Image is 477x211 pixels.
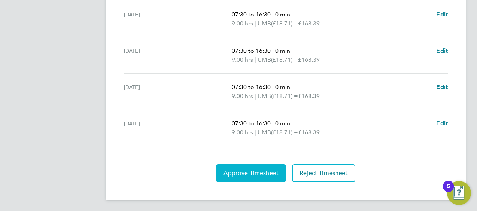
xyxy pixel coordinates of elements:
[436,10,448,19] a: Edit
[255,56,256,63] span: |
[272,83,274,91] span: |
[232,92,253,100] span: 9.00 hrs
[216,164,286,182] button: Approve Timesheet
[447,181,471,205] button: Open Resource Center, 5 new notifications
[271,92,298,100] span: (£18.71) =
[298,20,320,27] span: £168.39
[436,120,448,127] span: Edit
[272,11,274,18] span: |
[255,20,256,27] span: |
[124,83,232,101] div: [DATE]
[258,128,271,137] span: UMB
[292,164,355,182] button: Reject Timesheet
[258,19,271,28] span: UMB
[436,47,448,54] span: Edit
[232,47,271,54] span: 07:30 to 16:30
[298,129,320,136] span: £168.39
[124,46,232,64] div: [DATE]
[258,55,271,64] span: UMB
[232,11,271,18] span: 07:30 to 16:30
[124,10,232,28] div: [DATE]
[298,56,320,63] span: £168.39
[275,47,290,54] span: 0 min
[124,119,232,137] div: [DATE]
[436,11,448,18] span: Edit
[436,83,448,91] span: Edit
[447,186,450,196] div: 5
[255,92,256,100] span: |
[275,83,290,91] span: 0 min
[271,56,298,63] span: (£18.71) =
[275,120,290,127] span: 0 min
[275,11,290,18] span: 0 min
[298,92,320,100] span: £168.39
[300,169,348,177] span: Reject Timesheet
[436,83,448,92] a: Edit
[232,56,253,63] span: 9.00 hrs
[271,129,298,136] span: (£18.71) =
[232,129,253,136] span: 9.00 hrs
[436,46,448,55] a: Edit
[232,120,271,127] span: 07:30 to 16:30
[232,20,253,27] span: 9.00 hrs
[272,47,274,54] span: |
[232,83,271,91] span: 07:30 to 16:30
[271,20,298,27] span: (£18.71) =
[255,129,256,136] span: |
[258,92,271,101] span: UMB
[272,120,274,127] span: |
[436,119,448,128] a: Edit
[223,169,279,177] span: Approve Timesheet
